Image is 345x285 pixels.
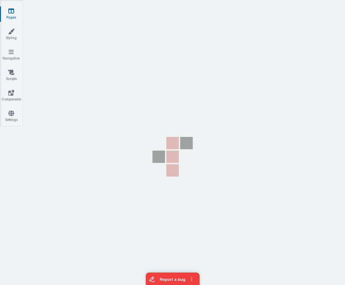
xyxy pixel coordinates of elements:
span: More options [41,2,51,12]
